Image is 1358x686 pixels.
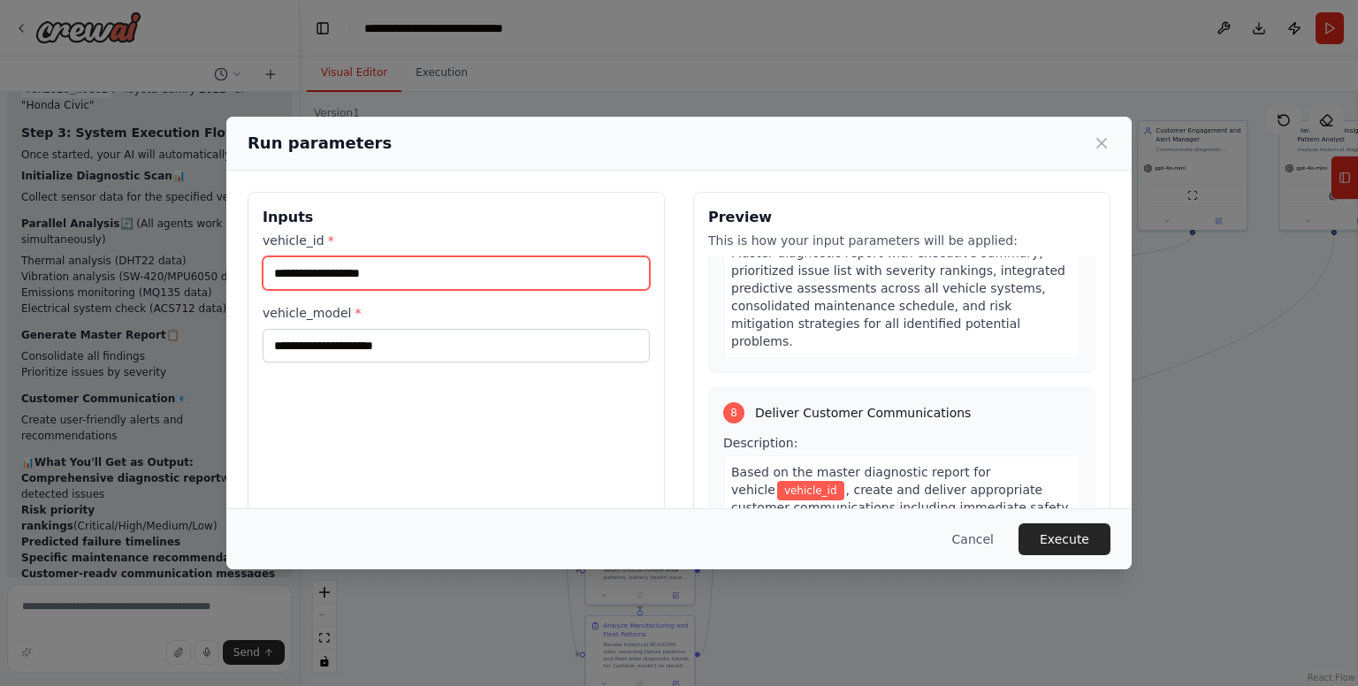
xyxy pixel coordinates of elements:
[755,404,971,422] span: Deliver Customer Communications
[723,436,797,450] span: Description:
[777,481,844,500] span: Variable: vehicle_id
[938,523,1008,555] button: Cancel
[263,304,650,322] label: vehicle_model
[731,483,1068,568] span: , create and deliver appropriate customer communications including immediate safety alerts, maint...
[1018,523,1110,555] button: Execute
[248,131,392,156] h2: Run parameters
[723,402,744,423] div: 8
[708,207,1095,228] h3: Preview
[263,207,650,228] h3: Inputs
[731,246,1065,348] span: Master diagnostic report with executive summary, prioritized issue list with severity rankings, i...
[263,232,650,249] label: vehicle_id
[731,465,991,497] span: Based on the master diagnostic report for vehicle
[708,232,1095,249] p: This is how your input parameters will be applied:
